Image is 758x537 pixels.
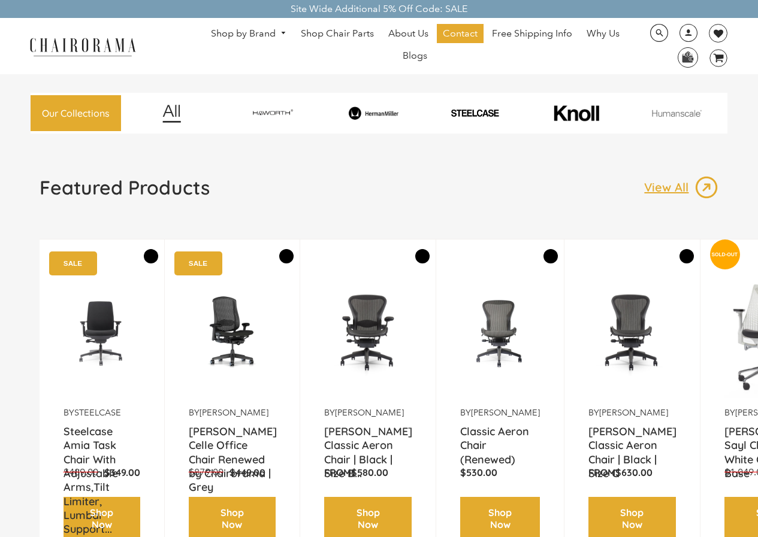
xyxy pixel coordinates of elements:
nav: DesktopNavigation [194,24,637,68]
p: From [324,466,412,479]
a: Herman Miller Classic Aeron Chair | Black | Size B (Renewed) - chairorama Herman Miller Classic A... [324,257,412,407]
a: Contact [437,24,484,43]
text: SALE [63,259,81,267]
a: [PERSON_NAME] [471,407,540,418]
span: $530.00 [460,466,497,478]
img: image_8_173eb7e0-7579-41b4-bc8e-4ba0b8ba93e8.png [325,107,422,119]
a: Why Us [581,24,626,43]
a: Herman Miller Celle Office Chair Renewed by Chairorama | Grey - chairorama Herman Miller Celle Of... [189,257,276,407]
a: [PERSON_NAME] [599,407,668,418]
img: Herman Miller Celle Office Chair Renewed by Chairorama | Grey - chairorama [189,257,276,407]
span: $349.00 [104,466,140,478]
a: [PERSON_NAME] Classic Aeron Chair | Black | Size B... [324,424,412,454]
button: Add to Wishlist [415,249,430,263]
p: by [588,407,676,418]
img: image_11.png [628,110,726,117]
a: [PERSON_NAME] Celle Office Chair Renewed by Chairorama | Grey [189,424,276,454]
span: $580.00 [351,466,388,478]
img: Herman Miller Classic Aeron Chair | Black | Size C - chairorama [588,257,676,407]
span: $449.00 [229,466,265,478]
span: Shop Chair Parts [301,28,374,40]
a: [PERSON_NAME] [335,407,404,418]
a: About Us [382,24,434,43]
img: image_7_14f0750b-d084-457f-979a-a1ab9f6582c4.png [224,104,322,122]
a: Shop by Brand [205,25,292,43]
p: by [460,407,540,418]
img: chairorama [23,36,143,57]
img: Amia Chair by chairorama.com [64,257,140,407]
span: Free Shipping Info [492,28,572,40]
img: PHOTO-2024-07-09-00-53-10-removebg-preview.png [426,108,524,117]
a: Classic Aeron Chair (Renewed) - chairorama Classic Aeron Chair (Renewed) - chairorama [460,257,540,407]
a: Our Collections [31,95,121,132]
span: Contact [443,28,478,40]
text: SOLD-OUT [711,251,738,257]
text: SALE [188,259,207,267]
a: Shop Chair Parts [295,24,380,43]
img: image_10_1.png [527,104,625,122]
a: [PERSON_NAME] Classic Aeron Chair | Black | Size C [588,424,676,454]
p: From [588,466,676,479]
a: Steelcase [74,407,121,418]
a: Amia Chair by chairorama.com Renewed Amia Chair chairorama.com [64,257,140,407]
a: View All [644,175,718,199]
p: by [189,407,276,418]
p: by [64,407,140,418]
img: Herman Miller Classic Aeron Chair | Black | Size B (Renewed) - chairorama [324,257,412,407]
a: Free Shipping Info [486,24,578,43]
img: WhatsApp_Image_2024-07-12_at_16.23.01.webp [678,48,697,66]
button: Add to Wishlist [543,249,558,263]
img: Classic Aeron Chair (Renewed) - chairorama [460,257,540,407]
button: Add to Wishlist [279,249,294,263]
a: Classic Aeron Chair (Renewed) [460,424,540,454]
h1: Featured Products [40,175,210,199]
a: Blogs [397,46,433,65]
span: $630.00 [615,466,653,478]
a: Steelcase Amia Task Chair With Adjustable Arms,Tilt Limiter, Lumbar Support... [64,424,140,454]
img: image_12.png [138,104,205,123]
button: Add to Wishlist [680,249,694,263]
p: View All [644,180,694,195]
span: Why Us [587,28,620,40]
a: Featured Products [40,175,210,209]
span: $879.00 [189,466,224,478]
a: Herman Miller Classic Aeron Chair | Black | Size C - chairorama Herman Miller Classic Aeron Chair... [588,257,676,407]
a: [PERSON_NAME] [200,407,268,418]
img: image_13.png [694,175,718,199]
span: Blogs [403,50,427,62]
button: Add to Wishlist [144,249,158,263]
span: $489.00 [64,466,98,478]
span: About Us [388,28,428,40]
p: by [324,407,412,418]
